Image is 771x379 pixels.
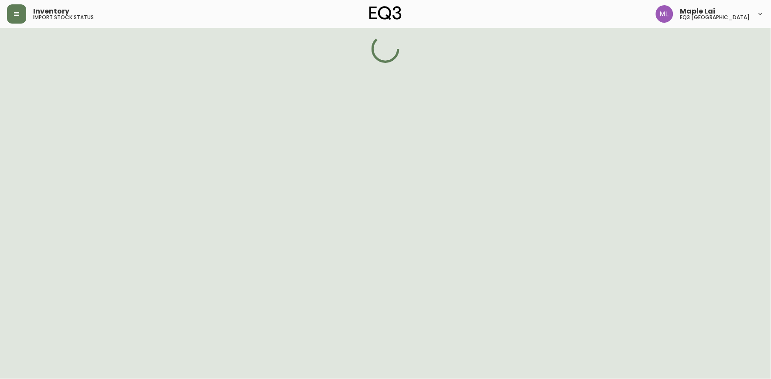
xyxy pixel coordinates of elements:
h5: import stock status [33,15,94,20]
img: 61e28cffcf8cc9f4e300d877dd684943 [656,5,673,23]
span: Maple Lai [680,8,716,15]
h5: eq3 [GEOGRAPHIC_DATA] [680,15,750,20]
img: logo [369,6,402,20]
span: Inventory [33,8,69,15]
